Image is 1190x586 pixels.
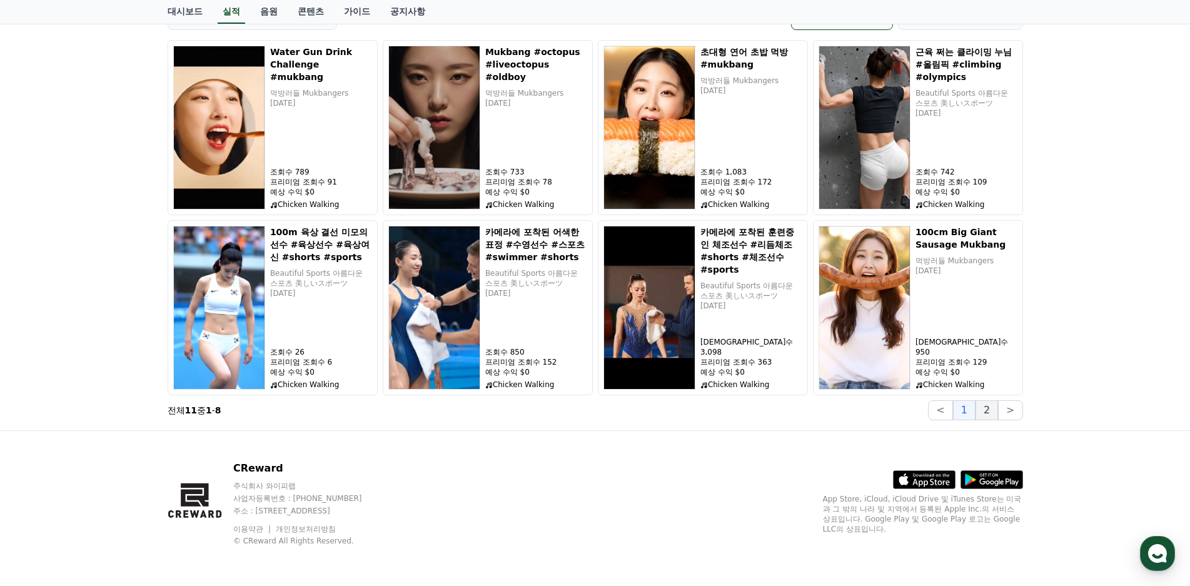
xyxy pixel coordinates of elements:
[270,187,372,197] p: 예상 수익 $0
[276,525,336,533] a: 개인정보처리방침
[114,416,129,426] span: 대화
[83,397,161,428] a: 대화
[915,380,1017,390] p: Chicken Walking
[700,367,802,377] p: 예상 수익 $0
[383,40,593,215] button: Mukbang #octopus #liveoctopus #oldboy Mukbang #octopus #liveoctopus #oldboy 먹방러들 Mukbangers [DATE...
[915,256,1017,266] p: 먹방러들 Mukbangers
[915,226,1017,251] h5: 100cm Big Giant Sausage Mukbang
[813,40,1023,215] button: 근육 쩌는 클라이밍 누님 #올림픽 #climbing #olympics 근육 쩌는 클라이밍 누님 #올림픽 #climbing #olympics Beautiful Sports 아름...
[270,347,372,357] p: 조회수 26
[233,525,273,533] a: 이용약관
[915,266,1017,276] p: [DATE]
[928,400,952,420] button: <
[700,76,802,86] p: 먹방러들 Mukbangers
[819,46,910,210] img: 근육 쩌는 클라이밍 누님 #올림픽 #climbing #olympics
[388,226,480,390] img: 카메라에 포착된 어색한 표정 #수영선수 #스포츠 #swimmer #shorts
[485,367,587,377] p: 예상 수익 $0
[173,226,265,390] img: 100m 육상 결선 미모의 선수 #육상선수 #육상여신 #shorts #sports
[813,220,1023,395] button: 100cm Big Giant Sausage Mukbang 100cm Big Giant Sausage Mukbang 먹방러들 Mukbangers [DATE] [DEMOGRAPH...
[193,415,208,425] span: 설정
[485,357,587,367] p: 프리미엄 조회수 152
[915,200,1017,210] p: Chicken Walking
[233,461,386,476] p: CReward
[270,268,372,288] p: Beautiful Sports 아름다운 스포츠 美しいスポーツ
[700,46,802,71] h5: 초대형 연어 초밥 먹방 #mukbang
[270,226,372,263] h5: 100m 육상 결선 미모의 선수 #육상선수 #육상여신 #shorts #sports
[700,337,802,357] p: [DEMOGRAPHIC_DATA]수 3,098
[598,40,808,215] button: 초대형 연어 초밥 먹방 #mukbang 초대형 연어 초밥 먹방 #mukbang 먹방러들 Mukbangers [DATE] 조회수 1,083 프리미엄 조회수 172 예상 수익 $...
[485,46,587,83] h5: Mukbang #octopus #liveoctopus #oldboy
[700,86,802,96] p: [DATE]
[39,415,47,425] span: 홈
[823,494,1023,534] p: App Store, iCloud, iCloud Drive 및 iTunes Store는 미국과 그 밖의 나라 및 지역에서 등록된 Apple Inc.의 서비스 상표입니다. Goo...
[485,187,587,197] p: 예상 수익 $0
[915,177,1017,187] p: 프리미엄 조회수 109
[700,357,802,367] p: 프리미엄 조회수 363
[700,177,802,187] p: 프리미엄 조회수 172
[270,200,372,210] p: Chicken Walking
[700,380,802,390] p: Chicken Walking
[998,400,1022,420] button: >
[953,400,976,420] button: 1
[915,357,1017,367] p: 프리미엄 조회수 129
[173,46,265,210] img: Water Gun Drink Challenge #mukbang
[915,187,1017,197] p: 예상 수익 $0
[233,493,386,503] p: 사업자등록번호 : [PHONE_NUMBER]
[915,46,1017,83] h5: 근육 쩌는 클라이밍 누님 #올림픽 #climbing #olympics
[915,108,1017,118] p: [DATE]
[215,405,221,415] strong: 8
[270,177,372,187] p: 프리미엄 조회수 91
[270,288,372,298] p: [DATE]
[206,405,212,415] strong: 1
[485,177,587,187] p: 프리미엄 조회수 78
[915,337,1017,357] p: [DEMOGRAPHIC_DATA]수 950
[388,46,480,210] img: Mukbang #octopus #liveoctopus #oldboy
[485,288,587,298] p: [DATE]
[700,301,802,311] p: [DATE]
[233,506,386,516] p: 주소 : [STREET_ADDRESS]
[603,226,695,390] img: 카메라에 포착된 훈련중인 체조선수 #리듬체조 #shorts #체조선수 #sports
[915,167,1017,177] p: 조회수 742
[270,380,372,390] p: Chicken Walking
[270,88,372,98] p: 먹방러들 Mukbangers
[168,220,378,395] button: 100m 육상 결선 미모의 선수 #육상선수 #육상여신 #shorts #sports 100m 육상 결선 미모의 선수 #육상선수 #육상여신 #shorts #sports Beaut...
[700,200,802,210] p: Chicken Walking
[485,98,587,108] p: [DATE]
[915,367,1017,377] p: 예상 수익 $0
[700,281,802,301] p: Beautiful Sports 아름다운 스포츠 美しいスポーツ
[485,200,587,210] p: Chicken Walking
[185,405,197,415] strong: 11
[819,226,910,390] img: 100cm Big Giant Sausage Mukbang
[4,397,83,428] a: 홈
[976,400,998,420] button: 2
[485,268,587,288] p: Beautiful Sports 아름다운 스포츠 美しいスポーツ
[168,404,221,417] p: 전체 중 -
[270,167,372,177] p: 조회수 789
[485,347,587,357] p: 조회수 850
[485,88,587,98] p: 먹방러들 Mukbangers
[270,357,372,367] p: 프리미엄 조회수 6
[598,220,808,395] button: 카메라에 포착된 훈련중인 체조선수 #리듬체조 #shorts #체조선수 #sports 카메라에 포착된 훈련중인 체조선수 #리듬체조 #shorts #체조선수 #sports Bea...
[915,88,1017,108] p: Beautiful Sports 아름다운 스포츠 美しいスポーツ
[485,226,587,263] h5: 카메라에 포착된 어색한 표정 #수영선수 #스포츠 #swimmer #shorts
[700,187,802,197] p: 예상 수익 $0
[603,46,695,210] img: 초대형 연어 초밥 먹방 #mukbang
[270,98,372,108] p: [DATE]
[168,40,378,215] button: Water Gun Drink Challenge #mukbang Water Gun Drink Challenge #mukbang 먹방러들 Mukbangers [DATE] 조회수 ...
[383,220,593,395] button: 카메라에 포착된 어색한 표정 #수영선수 #스포츠 #swimmer #shorts 카메라에 포착된 어색한 표정 #수영선수 #스포츠 #swimmer #shorts Beautiful...
[485,167,587,177] p: 조회수 733
[485,380,587,390] p: Chicken Walking
[233,481,386,491] p: 주식회사 와이피랩
[700,226,802,276] h5: 카메라에 포착된 훈련중인 체조선수 #리듬체조 #shorts #체조선수 #sports
[161,397,240,428] a: 설정
[270,46,372,83] h5: Water Gun Drink Challenge #mukbang
[700,167,802,177] p: 조회수 1,083
[270,367,372,377] p: 예상 수익 $0
[233,536,386,546] p: © CReward All Rights Reserved.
